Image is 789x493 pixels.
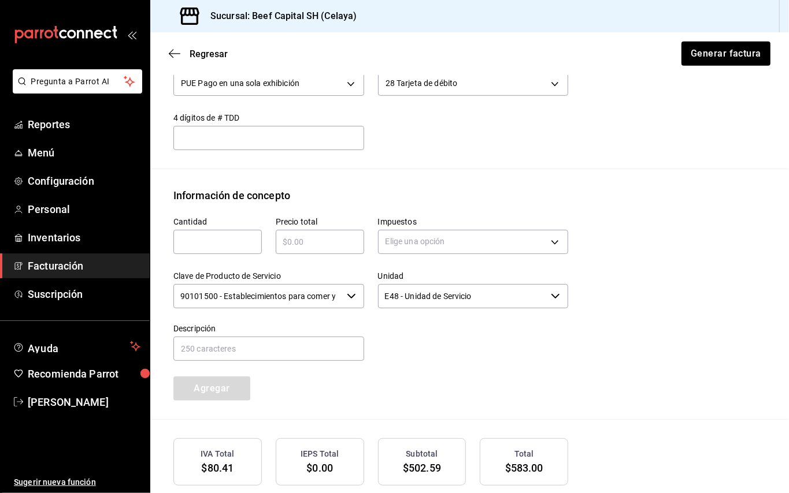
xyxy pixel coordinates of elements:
[201,9,357,23] h3: Sucursal: Beef Capital SH (Celaya)
[181,77,299,89] span: PUE Pago en una sola exhibición
[386,77,458,89] span: 28 Tarjeta de débito
[28,339,125,353] span: Ayuda
[173,284,342,308] input: Elige una opción
[514,448,534,460] h3: Total
[276,235,364,249] input: $0.00
[28,366,140,382] span: Recomienda Parrot
[505,462,543,474] span: $583.00
[28,394,140,410] span: [PERSON_NAME]
[406,448,438,460] h3: Subtotal
[378,230,569,254] div: Elige una opción
[306,462,333,474] span: $0.00
[190,48,228,59] span: Regresar
[28,258,140,274] span: Facturación
[403,462,441,474] span: $502.59
[28,173,140,189] span: Configuración
[681,42,771,66] button: Generar factura
[28,145,140,160] span: Menú
[8,84,142,96] a: Pregunta a Parrot AI
[202,462,234,474] span: $80.41
[173,337,364,361] input: 250 caracteres
[173,188,290,203] div: Información de concepto
[173,324,364,333] label: Descripción
[127,30,136,39] button: open_drawer_menu
[378,284,547,308] input: Elige una opción
[173,272,364,280] label: Clave de Producto de Servicio
[276,218,364,226] label: Precio total
[28,117,140,132] span: Reportes
[173,218,262,226] label: Cantidad
[173,114,364,122] label: 4 dígitos de # TDD
[378,218,569,226] label: Impuestos
[169,48,228,59] button: Regresar
[13,69,142,94] button: Pregunta a Parrot AI
[28,201,140,217] span: Personal
[378,272,569,280] label: Unidad
[201,448,234,460] h3: IVA Total
[14,476,140,488] span: Sugerir nueva función
[28,230,140,245] span: Inventarios
[28,286,140,302] span: Suscripción
[31,76,124,88] span: Pregunta a Parrot AI
[301,448,339,460] h3: IEPS Total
